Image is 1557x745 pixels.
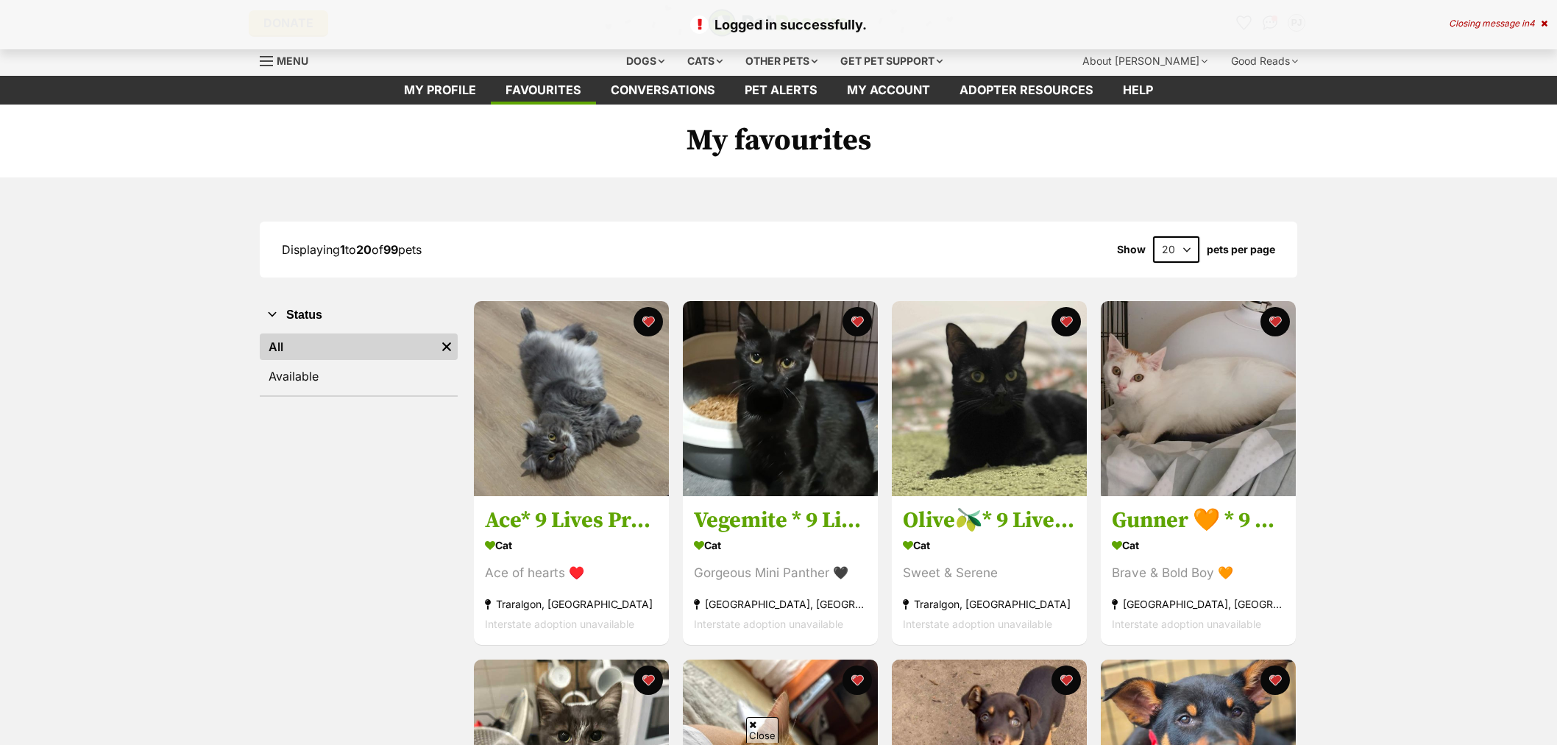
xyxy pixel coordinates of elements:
img: Vegemite * 9 Lives Project Rescue* [683,301,878,496]
div: Traralgon, [GEOGRAPHIC_DATA] [485,595,658,615]
button: favourite [843,307,872,336]
a: Remove filter [436,333,458,360]
h3: Vegemite * 9 Lives Project Rescue* [694,507,867,535]
a: Favourites [491,76,596,105]
a: Olive🫒* 9 Lives Project Rescue* Cat Sweet & Serene Traralgon, [GEOGRAPHIC_DATA] Interstate adopti... [892,496,1087,646]
button: favourite [1051,665,1081,695]
button: favourite [1051,307,1081,336]
h3: Olive🫒* 9 Lives Project Rescue* [903,507,1076,535]
div: [GEOGRAPHIC_DATA], [GEOGRAPHIC_DATA] [694,595,867,615]
span: Close [746,717,778,743]
img: Gunner 🧡 * 9 Lives Project Rescue* [1101,301,1296,496]
div: Cats [677,46,733,76]
a: My account [832,76,945,105]
div: Status [260,331,458,395]
a: All [260,333,436,360]
div: Sweet & Serene [903,564,1076,584]
div: Cat [903,535,1076,557]
a: conversations [596,76,730,105]
span: Interstate adoption unavailable [694,618,843,631]
div: Gorgeous Mini Panther 🖤 [694,564,867,584]
a: Available [260,363,458,389]
a: Adopter resources [945,76,1108,105]
div: Good Reads [1221,46,1308,76]
h3: Gunner 🧡 * 9 Lives Project Rescue* [1112,507,1285,535]
div: Ace of hearts ♥️ [485,564,658,584]
div: Traralgon, [GEOGRAPHIC_DATA] [903,595,1076,615]
span: Displaying to of pets [282,242,422,257]
span: Interstate adoption unavailable [903,618,1052,631]
h3: Ace* 9 Lives Project Rescue* [485,507,658,535]
strong: 1 [340,242,345,257]
div: Other pets [735,46,828,76]
button: favourite [1260,307,1290,336]
div: [GEOGRAPHIC_DATA], [GEOGRAPHIC_DATA] [1112,595,1285,615]
img: Ace* 9 Lives Project Rescue* [474,301,669,496]
strong: 99 [383,242,398,257]
div: Cat [694,535,867,557]
span: Interstate adoption unavailable [1112,618,1261,631]
div: Cat [1112,535,1285,557]
div: Brave & Bold Boy 🧡 [1112,564,1285,584]
a: Vegemite * 9 Lives Project Rescue* Cat Gorgeous Mini Panther 🖤 [GEOGRAPHIC_DATA], [GEOGRAPHIC_DAT... [683,496,878,646]
span: Show [1117,244,1146,255]
a: Help [1108,76,1168,105]
a: Menu [260,46,319,73]
img: Olive🫒* 9 Lives Project Rescue* [892,301,1087,496]
div: Cat [485,535,658,557]
span: Interstate adoption unavailable [485,618,634,631]
a: Ace* 9 Lives Project Rescue* Cat Ace of hearts ♥️ Traralgon, [GEOGRAPHIC_DATA] Interstate adoptio... [474,496,669,646]
div: Dogs [616,46,675,76]
button: favourite [634,307,663,336]
div: Get pet support [830,46,953,76]
strong: 20 [356,242,372,257]
button: Status [260,306,458,325]
button: favourite [634,665,663,695]
span: Menu [277,54,308,67]
label: pets per page [1207,244,1275,255]
a: Gunner 🧡 * 9 Lives Project Rescue* Cat Brave & Bold Boy 🧡 [GEOGRAPHIC_DATA], [GEOGRAPHIC_DATA] In... [1101,496,1296,646]
button: favourite [1260,665,1290,695]
a: Pet alerts [730,76,832,105]
button: favourite [843,665,872,695]
div: About [PERSON_NAME] [1072,46,1218,76]
a: My profile [389,76,491,105]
